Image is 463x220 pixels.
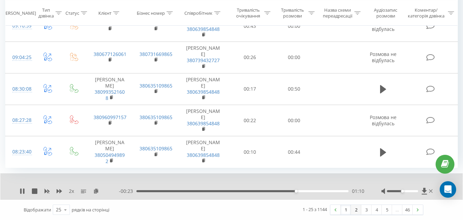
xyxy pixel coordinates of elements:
a: 380504949892 [95,152,125,164]
div: Співробітник [184,10,212,16]
div: Бізнес номер [137,10,165,16]
div: Клієнт [98,10,111,16]
a: 380635109865 [139,114,172,120]
div: Коментар/категорія дзвінка [406,7,446,19]
div: Статус [65,10,79,16]
div: … [392,205,402,215]
div: 08:23:40 [12,145,27,159]
a: 3 [361,205,371,215]
span: Розмова не відбулась [370,114,397,127]
td: [PERSON_NAME] [179,10,228,42]
td: 00:00 [272,42,316,73]
a: 380993521608 [95,89,125,101]
a: 2 [351,205,361,215]
div: 25 [56,206,61,213]
a: 5 [382,205,392,215]
div: Open Intercom Messenger [440,181,456,198]
a: 380639854848 [187,152,220,158]
td: 00:44 [272,136,316,168]
div: [PERSON_NAME] [1,10,36,16]
a: 380639854848 [187,120,220,127]
div: Accessibility label [295,190,297,193]
a: 1 [341,205,351,215]
a: 380677126061 [94,51,126,57]
td: 00:22 [228,105,272,136]
div: Accessibility label [401,190,404,193]
td: 00:26 [228,42,272,73]
span: Відображати [24,207,51,213]
a: 380739432727 [187,57,220,63]
div: 09:10:59 [12,19,27,33]
td: [PERSON_NAME] [179,42,228,73]
a: 380731669865 [139,51,172,57]
span: рядків на сторінці [72,207,109,213]
div: 08:30:08 [12,82,27,96]
span: 01:10 [352,188,364,195]
td: 00:00 [272,10,316,42]
div: Тривалість очікування [234,7,263,19]
td: 00:17 [228,73,272,105]
a: 380960997157 [94,114,126,120]
span: 2 x [69,188,74,195]
td: 00:00 [272,105,316,136]
div: 1 - 25 з 1144 [303,206,327,213]
span: Розмова не відбулась [370,51,397,63]
a: 4 [371,205,382,215]
a: 380639854848 [187,89,220,95]
td: 00:50 [272,73,316,105]
td: [PERSON_NAME] [179,105,228,136]
td: [PERSON_NAME] [87,136,133,168]
div: 09:04:25 [12,51,27,64]
a: 46 [402,205,413,215]
div: 08:27:28 [12,114,27,127]
div: Назва схеми переадресації [322,7,353,19]
span: - 00:23 [119,188,136,195]
td: [PERSON_NAME] [179,73,228,105]
td: 00:43 [228,10,272,42]
div: Тривалість розмови [278,7,307,19]
a: 380639854848 [187,26,220,32]
span: Розмова не відбулась [370,19,397,32]
td: 00:10 [228,136,272,168]
div: Аудіозапис розмови [368,7,403,19]
a: 380635109865 [139,145,172,152]
td: [PERSON_NAME] [87,73,133,105]
a: 380635109865 [139,82,172,89]
div: Тип дзвінка [38,7,54,19]
td: [PERSON_NAME] [179,136,228,168]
